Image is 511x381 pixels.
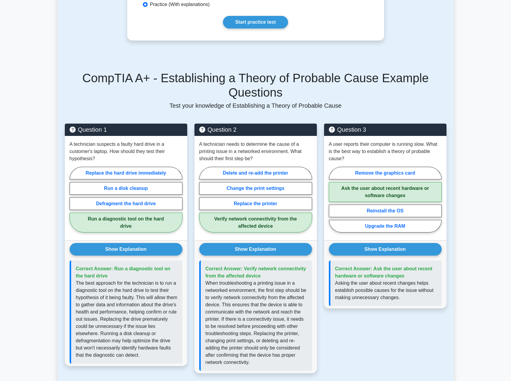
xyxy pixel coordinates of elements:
label: Practice (With explanations) [150,1,210,8]
p: Test your knowledge of Establishing a Theory of Probable Cause [65,102,446,109]
label: Change the print settings [199,182,312,195]
p: Asking the user about recent changes helps establish possible causes for the issue without making... [335,280,437,301]
button: Show Explanation [70,243,182,256]
label: Verify network connectivity from the affected device [199,213,312,232]
p: A technician needs to determine the cause of a printing issue in a networked environment. What sh... [199,141,312,162]
span: Correct Answer: Ask the user about recent hardware or software changes [335,266,432,278]
p: The best approach for the technician is to run a diagnostic tool on the hard drive to test their ... [76,280,178,359]
label: Replace the hard drive immediately [70,167,182,179]
p: A user reports their computer is running slow. What is the best way to establish a theory of prob... [329,141,442,162]
h5: Question 2 [199,126,312,133]
a: Start practice test [223,16,288,28]
span: Correct Answer: Verify network connectivity from the affected device [206,266,306,278]
button: Show Explanation [329,243,442,256]
label: Replace the printer [199,197,312,210]
span: Correct Answer: Run a diagnostic tool on the hard drive [76,266,170,278]
label: Reinstall the OS [329,205,442,217]
label: Ask the user about recent hardware or software changes [329,182,442,202]
label: Run a diagnostic tool on the hard drive [70,213,182,232]
p: A technician suspects a faulty hard drive in a customer's laptop. How should they test their hypo... [70,141,182,162]
label: Upgrade the RAM [329,220,442,232]
p: When troubleshooting a printing issue in a networked environment, the first step should be to ver... [206,280,307,366]
label: Delete and re-add the printer [199,167,312,179]
h5: Question 1 [70,126,182,133]
label: Remove the graphics card [329,167,442,179]
label: Run a disk cleanup [70,182,182,195]
label: Defragment the hard drive [70,197,182,210]
h5: CompTIA A+ - Establishing a Theory of Probable Cause Example Questions [65,71,446,100]
button: Show Explanation [199,243,312,256]
h5: Question 3 [329,126,442,133]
